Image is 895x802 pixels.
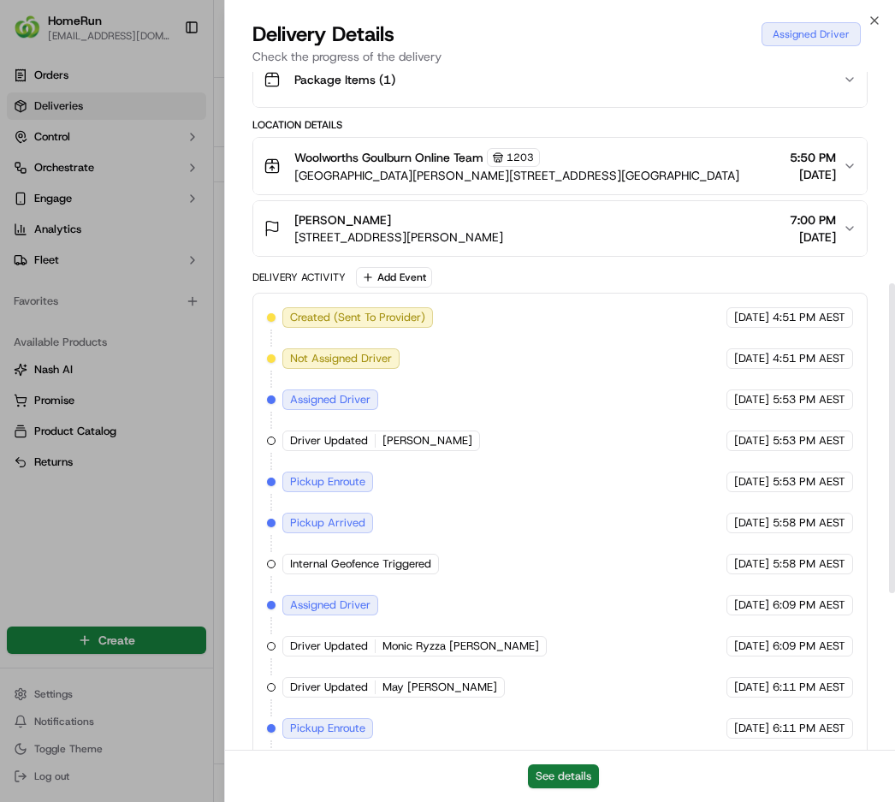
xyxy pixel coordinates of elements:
span: [DATE] [790,229,836,246]
span: [DATE] [734,556,769,572]
span: 6:11 PM AEST [773,721,845,736]
button: Package Items (1) [253,52,868,107]
span: Pickup Enroute [290,721,365,736]
span: [DATE] [734,515,769,531]
span: Driver Updated [290,680,368,695]
span: 6:11 PM AEST [773,680,845,695]
span: Driver Updated [290,639,368,654]
span: May [PERSON_NAME] [382,680,497,695]
button: [PERSON_NAME][STREET_ADDRESS][PERSON_NAME]7:00 PM[DATE] [253,201,868,256]
span: Pickup Enroute [290,474,365,490]
span: 5:53 PM AEST [773,392,845,407]
span: [PERSON_NAME] [382,433,472,449]
span: 5:58 PM AEST [773,515,845,531]
span: [DATE] [734,474,769,490]
span: [STREET_ADDRESS][PERSON_NAME] [294,229,503,246]
span: Package Items ( 1 ) [294,71,395,88]
span: Assigned Driver [290,597,370,613]
span: [DATE] [734,639,769,654]
span: 5:53 PM AEST [773,433,845,449]
span: Driver Updated [290,433,368,449]
span: Monic Ryzza [PERSON_NAME] [382,639,539,654]
span: [DATE] [734,721,769,736]
p: Check the progress of the delivery [252,48,868,65]
span: Not Assigned Driver [290,351,392,366]
span: [DATE] [790,166,836,183]
div: Location Details [252,118,868,132]
div: Delivery Activity [252,270,346,284]
button: Woolworths Goulburn Online Team1203[GEOGRAPHIC_DATA][PERSON_NAME][STREET_ADDRESS][GEOGRAPHIC_DATA... [253,138,868,194]
span: Created (Sent To Provider) [290,310,425,325]
span: 6:09 PM AEST [773,639,845,654]
span: 5:53 PM AEST [773,474,845,490]
span: Assigned Driver [290,392,370,407]
span: 7:00 PM [790,211,836,229]
span: [DATE] [734,351,769,366]
span: 4:51 PM AEST [773,351,845,366]
span: Woolworths Goulburn Online Team [294,149,483,166]
span: 4:51 PM AEST [773,310,845,325]
span: [DATE] [734,433,769,449]
span: [DATE] [734,680,769,695]
button: See details [528,764,599,788]
span: Delivery Details [252,21,394,48]
span: [DATE] [734,597,769,613]
span: [GEOGRAPHIC_DATA][PERSON_NAME][STREET_ADDRESS][GEOGRAPHIC_DATA] [294,167,739,184]
span: Pickup Arrived [290,515,365,531]
span: 5:50 PM [790,149,836,166]
button: Add Event [356,267,432,288]
span: Internal Geofence Triggered [290,556,431,572]
span: 1203 [507,151,534,164]
span: 6:09 PM AEST [773,597,845,613]
span: [DATE] [734,392,769,407]
span: [PERSON_NAME] [294,211,391,229]
span: 5:58 PM AEST [773,556,845,572]
span: [DATE] [734,310,769,325]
